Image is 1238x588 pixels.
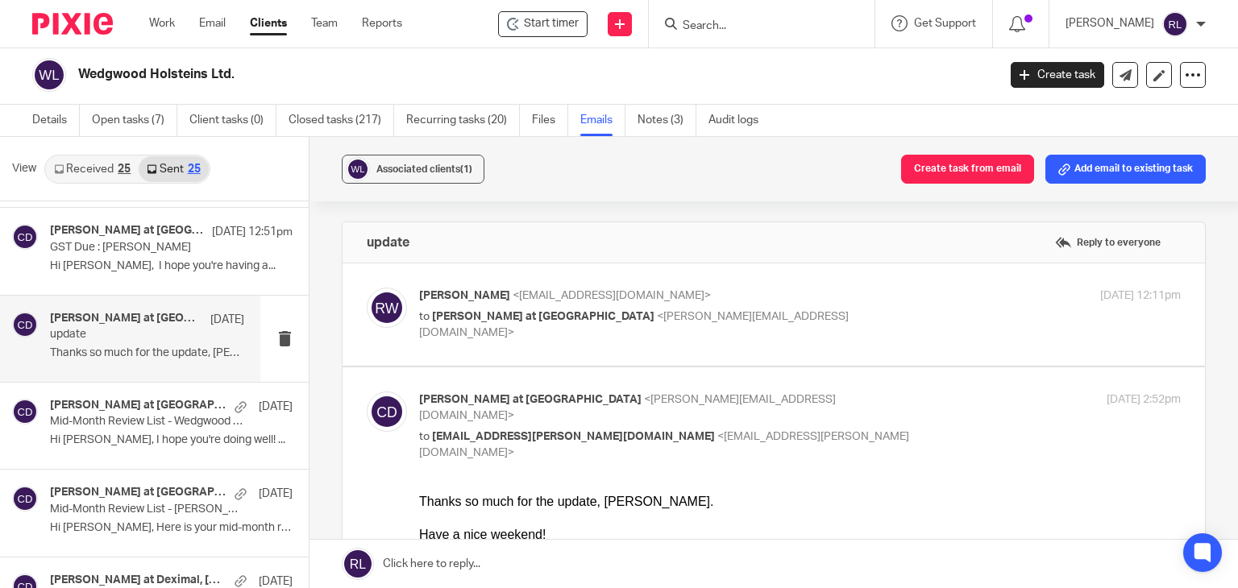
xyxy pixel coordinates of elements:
span: to [419,431,430,442]
img: svg%3E [12,312,38,337]
button: Create task from email [901,155,1034,184]
span: | [176,209,178,220]
span: Start timer [524,15,579,32]
img: Pixie [32,13,113,35]
span: Associated clients [376,164,472,174]
a: Create task [1011,62,1104,88]
span: [EMAIL_ADDRESS][PERSON_NAME][DOMAIN_NAME] [432,431,715,442]
label: Reply to everyone [1051,230,1165,255]
p: [DATE] [259,486,293,502]
p: IMPORTANT: The contents of this email and any attachments are confidential. They are intended for... [2,277,754,296]
img: svg%3E [12,486,38,511]
a: Details [32,105,80,136]
p: Hi [PERSON_NAME], I hope you're having a... [50,259,293,273]
b: Accounting Manager, Deximal Accounting Inc. [88,170,318,182]
p: update [50,328,206,342]
a: Email [199,15,226,31]
a: Open tasks (7) [92,105,177,136]
button: Add email to existing task [1045,155,1206,184]
button: Associated clients(1) [342,155,484,184]
img: photo [2,152,75,226]
a: Team [311,15,338,31]
a: Received25 [46,156,139,182]
img: Kind regards, [2,93,90,139]
h4: [PERSON_NAME] at [GEOGRAPHIC_DATA] [50,399,226,412]
p: Mid-Month Review List - [PERSON_NAME] [50,503,244,516]
h4: [PERSON_NAME] at [GEOGRAPHIC_DATA] [50,224,204,238]
a: [PHONE_NUMBER] [89,209,176,220]
span: View [12,160,36,177]
a: Work [149,15,175,31]
a: Notes (3) [638,105,696,136]
img: svg%3E [32,58,66,92]
img: facebook [89,233,106,251]
a: Recurring tasks (20) [406,105,520,136]
a: [PERSON_NAME][EMAIL_ADDRESS][DOMAIN_NAME] [178,209,422,220]
h4: [PERSON_NAME] at [GEOGRAPHIC_DATA] [50,312,202,325]
img: svg%3E [346,157,370,181]
h2: Wedgwood Holsteins Ltd. [78,66,805,83]
p: GST Due : [PERSON_NAME] [50,241,244,255]
a: Closed tasks (217) [289,105,394,136]
p: [DATE] [259,399,293,415]
p: [DATE] 2:52pm [1107,391,1181,408]
span: [PERSON_NAME] at [GEOGRAPHIC_DATA] [419,394,642,405]
p: Hi [PERSON_NAME], Here is your mid-month review... [50,521,293,535]
span: Get Support [914,18,976,29]
p: Hi [PERSON_NAME], I hope you're doing well! ... [50,433,293,447]
a: Audit logs [708,105,771,136]
span: <[EMAIL_ADDRESS][DOMAIN_NAME]> [513,290,711,301]
span: [PERSON_NAME] at [GEOGRAPHIC_DATA] [432,311,654,322]
img: svg%3E [367,288,407,328]
div: 25 [188,164,201,175]
a: Reports [362,15,402,31]
b: [PERSON_NAME], CPA CGA [88,153,261,167]
img: linkedin [137,233,155,251]
h4: [PERSON_NAME] at [GEOGRAPHIC_DATA] [50,486,226,499]
span: (1) [460,164,472,174]
img: svg%3E [12,399,38,424]
div: 25 [118,164,131,175]
p: Thanks so much for the update, [PERSON_NAME]. ... [50,346,244,360]
span: to [419,311,430,322]
p: [DATE] 12:11pm [1100,288,1181,304]
h4: update [367,234,409,251]
p: Mid-Month Review List - Wedgwood Holsteins Ltd. [50,415,244,429]
input: Search [681,19,826,34]
img: svg%3E [1162,11,1188,37]
a: Clients [250,15,287,31]
div: Wedgwood Holsteins Ltd. [498,11,588,37]
p: [DATE] [210,312,244,328]
img: instagram [113,233,131,251]
img: svg%3E [12,224,38,250]
img: photo [2,237,76,255]
a: Client tasks (0) [189,105,276,136]
h4: [PERSON_NAME] at Deximal, [PERSON_NAME] [50,574,226,587]
span: [PERSON_NAME] [419,290,510,301]
a: Files [532,105,568,136]
a: Sent25 [139,156,208,182]
p: [DATE] 12:51pm [212,224,293,240]
a: Emails [580,105,625,136]
p: [PERSON_NAME] [1066,15,1154,31]
img: svg%3E [367,391,407,432]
